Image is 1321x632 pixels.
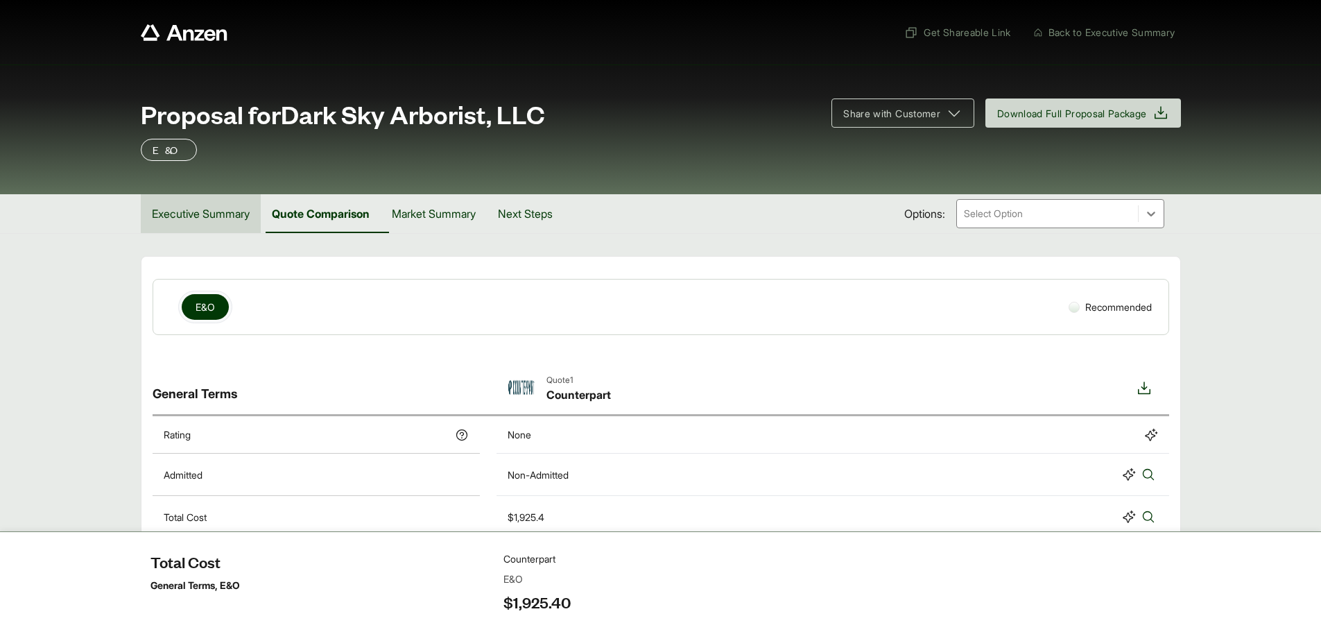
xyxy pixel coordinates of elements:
[196,300,215,314] span: E&O
[164,468,202,482] p: Admitted
[546,386,611,403] span: Counterpart
[508,549,531,564] div: None
[985,99,1181,128] button: Download Full Proposal Package
[1063,294,1157,320] div: Recommended
[153,363,481,414] div: General Terms
[141,24,227,41] a: Anzen website
[381,194,487,233] button: Market Summary
[1130,374,1158,403] button: Download option
[899,19,1016,45] button: Get Shareable Link
[546,374,611,386] span: Quote 1
[261,194,381,233] button: Quote Comparison
[153,142,185,158] p: E&O
[164,510,207,524] p: Total Cost
[508,427,531,442] div: None
[1048,25,1175,40] span: Back to Executive Summary
[508,374,535,402] img: Counterpart-Logo
[997,106,1147,121] span: Download Full Proposal Package
[1028,19,1181,45] button: Back to Executive Summary
[164,549,306,564] p: Maximum Policy Aggregate Limit
[508,510,544,524] div: $1,925.4
[831,99,974,128] button: Share with Customer
[182,294,229,320] button: E&O
[141,194,261,233] button: Executive Summary
[904,205,945,222] span: Options:
[904,25,1010,40] span: Get Shareable Link
[508,468,569,482] div: Non-Admitted
[843,106,940,121] span: Share with Customer
[141,100,545,128] span: Proposal for Dark Sky Arborist, LLC
[164,427,191,442] p: Rating
[487,194,564,233] button: Next Steps
[153,576,1169,631] div: E&O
